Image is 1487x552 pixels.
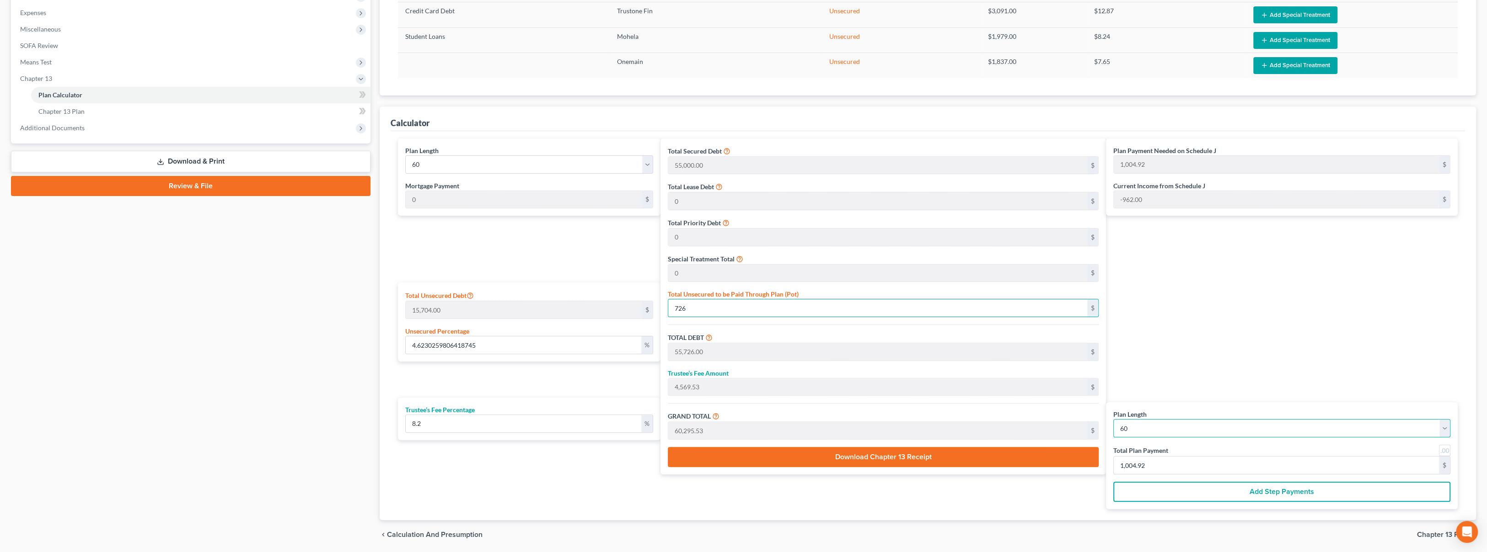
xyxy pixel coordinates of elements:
[1087,157,1098,174] div: $
[387,531,483,538] span: Calculation and Presumption
[1087,228,1098,246] div: $
[668,289,799,299] label: Total Unsecured to be Paid Through Plan (Pot)
[668,146,722,156] label: Total Secured Debt
[38,91,82,99] span: Plan Calculator
[981,27,1087,53] td: $1,979.00
[391,117,429,128] div: Calculator
[668,378,1087,396] input: 0.00
[406,415,641,432] input: 0.00
[1087,265,1098,282] div: $
[1113,181,1205,191] label: Current Income from Schedule J
[398,27,610,53] td: Student Loans
[20,25,61,33] span: Miscellaneous
[668,254,735,264] label: Special Treatment Total
[642,191,653,208] div: $
[642,301,653,318] div: $
[641,415,653,432] div: %
[668,447,1099,467] button: Download Chapter 13 Receipt
[981,2,1087,27] td: $3,091.00
[1087,378,1098,396] div: $
[1113,146,1216,155] label: Plan Payment Needed on Schedule J
[31,87,370,103] a: Plan Calculator
[610,53,821,78] td: Onemain
[1087,2,1246,27] td: $12.87
[668,299,1087,317] input: 0.00
[405,146,439,155] label: Plan Length
[668,157,1087,174] input: 0.00
[668,368,729,378] label: Trustee’s Fee Amount
[1253,57,1337,74] button: Add Special Treatment
[31,103,370,120] a: Chapter 13 Plan
[1439,156,1450,173] div: $
[668,343,1087,361] input: 0.00
[1439,456,1450,474] div: $
[610,27,821,53] td: Mohela
[822,53,981,78] td: Unsecured
[668,228,1087,246] input: 0.00
[1439,191,1450,208] div: $
[20,42,58,49] span: SOFA Review
[20,58,52,66] span: Means Test
[380,531,387,538] i: chevron_left
[38,107,85,115] span: Chapter 13 Plan
[822,2,981,27] td: Unsecured
[1114,156,1439,173] input: 0.00
[1087,299,1098,317] div: $
[668,422,1087,439] input: 0.00
[1114,456,1439,474] input: 0.00
[1456,521,1478,543] div: Open Intercom Messenger
[405,405,475,414] label: Trustee’s Fee Percentage
[11,176,370,196] a: Review & File
[1087,27,1246,53] td: $8.24
[610,2,821,27] td: Trustone Fin
[20,74,52,82] span: Chapter 13
[20,9,46,16] span: Expenses
[1253,32,1337,49] button: Add Special Treatment
[398,2,610,27] td: Credit Card Debt
[405,290,474,301] label: Total Unsecured Debt
[1087,53,1246,78] td: $7.65
[1087,343,1098,361] div: $
[406,191,642,208] input: 0.00
[406,301,642,318] input: 0.00
[1253,6,1337,23] button: Add Special Treatment
[822,27,981,53] td: Unsecured
[380,531,483,538] button: chevron_left Calculation and Presumption
[668,192,1087,210] input: 0.00
[668,182,714,191] label: Total Lease Debt
[1439,445,1450,456] a: Round to nearest dollar
[1087,192,1098,210] div: $
[1114,191,1439,208] input: 0.00
[1417,531,1476,538] button: Chapter 13 Plan chevron_right
[1113,409,1147,419] label: Plan Length
[1087,422,1098,439] div: $
[1417,531,1469,538] span: Chapter 13 Plan
[11,151,370,172] a: Download & Print
[406,336,641,354] input: 0.00
[668,333,704,342] label: TOTAL DEBT
[668,411,711,421] label: GRAND TOTAL
[20,124,85,132] span: Additional Documents
[981,53,1087,78] td: $1,837.00
[405,181,459,191] label: Mortgage Payment
[668,265,1087,282] input: 0.00
[641,336,653,354] div: %
[1113,482,1450,502] button: Add Step Payments
[405,326,469,336] label: Unsecured Percentage
[668,218,721,228] label: Total Priority Debt
[1113,446,1168,455] label: Total Plan Payment
[13,37,370,54] a: SOFA Review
